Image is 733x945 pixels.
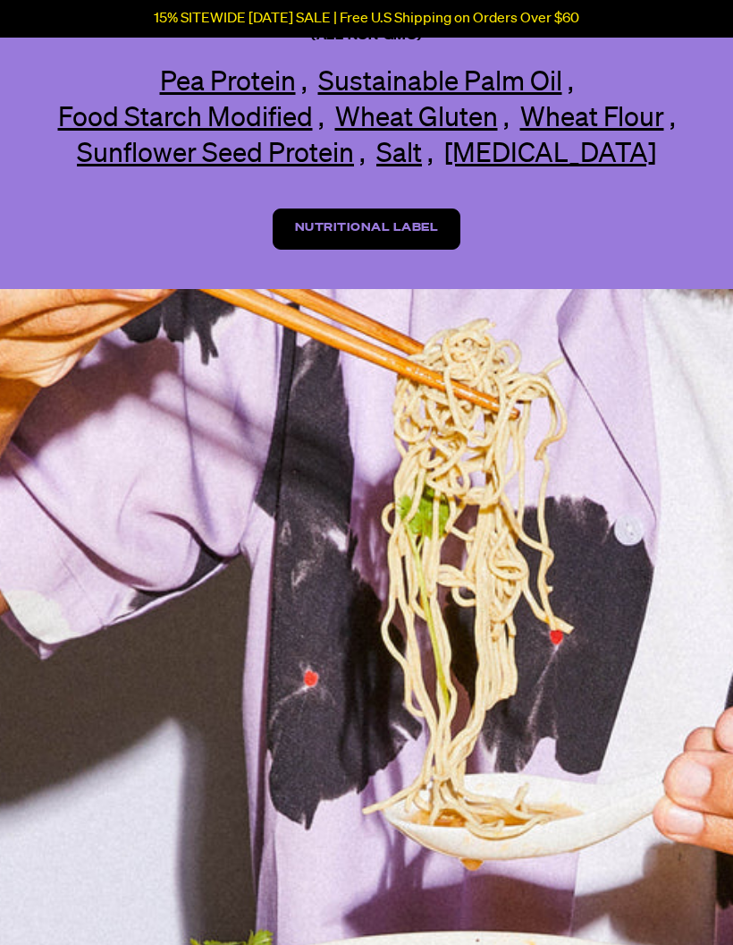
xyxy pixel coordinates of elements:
span: Wheat Flour [520,106,664,132]
span: Wheat Gluten [335,106,498,132]
span: Sustainable Palm Oil [318,70,562,97]
span: Pea Protein [160,70,296,97]
span: Food Starch Modified [58,106,313,132]
a: Nutritional Label [273,209,461,250]
span: [MEDICAL_DATA] [444,141,656,168]
span: Sunflower Seed Protein [77,141,354,168]
small: (All non-gmo) [311,30,422,42]
p: 15% SITEWIDE [DATE] SALE | Free U.S Shipping on Orders Over $60 [154,11,579,27]
span: Salt [376,141,422,168]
